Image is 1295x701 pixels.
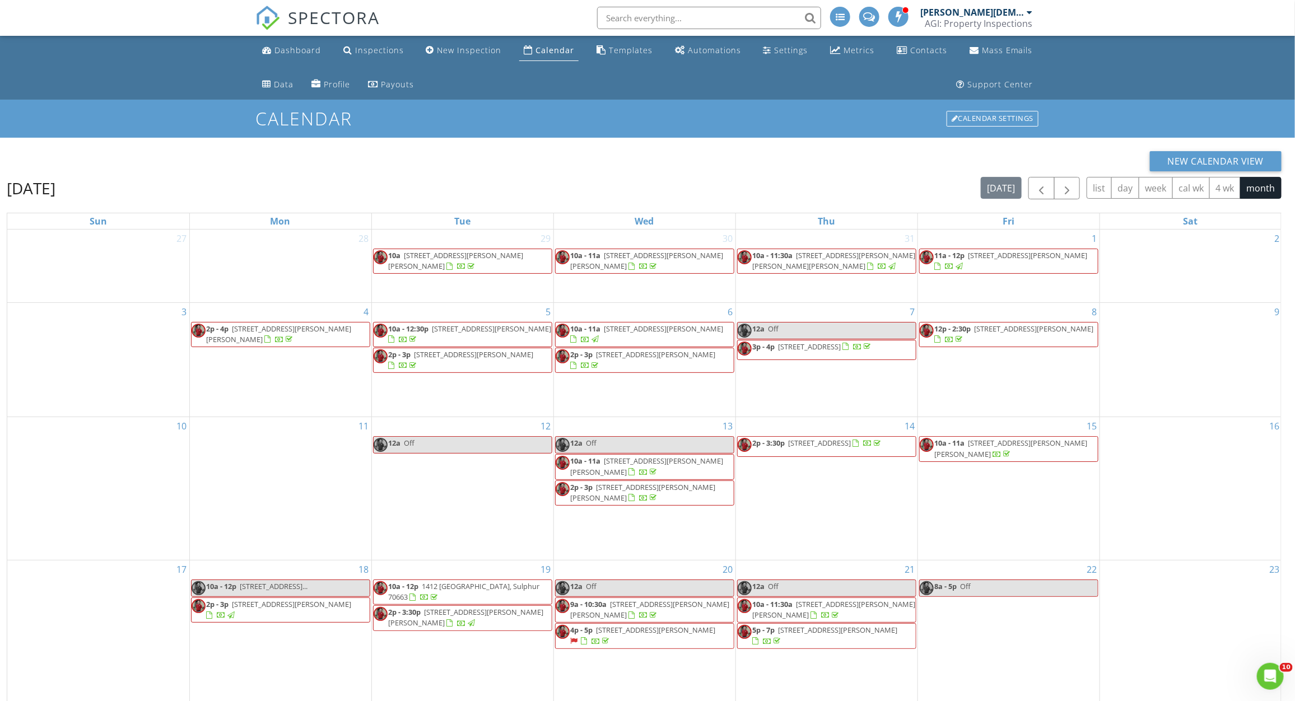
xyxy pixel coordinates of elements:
span: 10a - 12p [389,581,419,591]
a: 10a - 11a [STREET_ADDRESS][PERSON_NAME][PERSON_NAME] [571,250,724,271]
a: Calendar [519,40,579,61]
a: Payouts [364,74,418,95]
a: Go to August 19, 2025 [539,560,553,578]
a: 10a - 11a [STREET_ADDRESS][PERSON_NAME][PERSON_NAME] [919,436,1098,461]
img: 34f726baaf9a45b28f7d7045e95f4aca.jpeg [738,438,752,452]
a: Go to August 13, 2025 [721,417,735,435]
a: 10a - 12p 1412 [GEOGRAPHIC_DATA], Sulphur 70663 [389,581,540,602]
a: 10a - 11a [STREET_ADDRESS][PERSON_NAME][PERSON_NAME] [555,249,734,274]
a: 3p - 4p [STREET_ADDRESS] [753,342,873,352]
a: 2p - 3p [STREET_ADDRESS][PERSON_NAME] [373,348,552,373]
button: cal wk [1172,177,1210,199]
img: 34f726baaf9a45b28f7d7045e95f4aca.jpeg [374,438,388,452]
a: 11a - 12p [STREET_ADDRESS][PERSON_NAME] [919,249,1098,274]
a: 2p - 3:30p [STREET_ADDRESS][PERSON_NAME][PERSON_NAME] [389,607,544,628]
img: 34f726baaf9a45b28f7d7045e95f4aca.jpeg [738,599,752,613]
a: Contacts [892,40,952,61]
span: [STREET_ADDRESS][PERSON_NAME][PERSON_NAME] [753,599,916,620]
span: Off [961,581,971,591]
td: Go to August 4, 2025 [189,302,371,417]
span: [STREET_ADDRESS][PERSON_NAME][PERSON_NAME] [207,324,352,344]
span: 2p - 3p [389,349,411,359]
div: Payouts [381,79,414,90]
a: Settings [759,40,813,61]
img: The Best Home Inspection Software - Spectora [255,6,280,30]
span: [STREET_ADDRESS][PERSON_NAME] [432,324,552,334]
a: 10a - 11:30a [STREET_ADDRESS][PERSON_NAME][PERSON_NAME] [753,599,916,620]
img: 34f726baaf9a45b28f7d7045e95f4aca.jpeg [374,607,388,621]
span: 10a - 11:30a [753,599,793,609]
td: Go to August 11, 2025 [189,417,371,560]
span: 5p - 7p [753,625,775,635]
img: 34f726baaf9a45b28f7d7045e95f4aca.jpeg [920,250,934,264]
a: Saturday [1181,213,1200,229]
div: Calendar [535,45,574,55]
img: 34f726baaf9a45b28f7d7045e95f4aca.jpeg [738,342,752,356]
img: 34f726baaf9a45b28f7d7045e95f4aca.jpeg [192,581,206,595]
button: Next month [1054,177,1080,200]
a: Go to August 21, 2025 [903,560,917,578]
td: Go to August 5, 2025 [371,302,553,417]
button: day [1111,177,1139,199]
span: 2p - 3p [571,349,593,359]
div: Contacts [910,45,947,55]
span: 4p - 5p [571,625,593,635]
td: Go to August 14, 2025 [735,417,917,560]
a: 10a [STREET_ADDRESS][PERSON_NAME][PERSON_NAME] [373,249,552,274]
a: Dashboard [258,40,325,61]
div: Support Center [967,79,1033,90]
div: [PERSON_NAME][DEMOGRAPHIC_DATA] [920,7,1024,18]
span: 12a [753,324,765,334]
span: [STREET_ADDRESS]... [240,581,308,591]
a: Go to August 15, 2025 [1085,417,1100,435]
a: 10a - 11a [STREET_ADDRESS][PERSON_NAME] [571,324,724,344]
div: Metrics [844,45,874,55]
span: 12a [571,581,583,591]
a: Automations (Advanced) [670,40,746,61]
img: 34f726baaf9a45b28f7d7045e95f4aca.jpeg [374,349,388,363]
a: Company Profile [307,74,355,95]
a: Wednesday [633,213,656,229]
a: Data [258,74,298,95]
a: Go to August 2, 2025 [1272,230,1282,247]
a: Mass Emails [965,40,1037,61]
a: 9a - 10:30a [STREET_ADDRESS][PERSON_NAME][PERSON_NAME] [555,597,734,623]
span: 2p - 3:30p [753,438,785,448]
a: 3p - 4p [STREET_ADDRESS] [737,340,916,360]
a: 4p - 5p [STREET_ADDRESS][PERSON_NAME] [555,623,734,648]
span: [STREET_ADDRESS][PERSON_NAME] [597,625,716,635]
a: Monday [268,213,293,229]
span: SPECTORA [288,6,380,29]
iframe: Intercom live chat [1257,663,1284,690]
div: AGI: Property Inspections [925,18,1032,29]
div: Inspections [355,45,404,55]
a: 2p - 3:30p [STREET_ADDRESS] [753,438,883,448]
img: 34f726baaf9a45b28f7d7045e95f4aca.jpeg [556,581,570,595]
a: 10a - 11a [STREET_ADDRESS][PERSON_NAME][PERSON_NAME] [571,456,724,476]
td: Go to July 30, 2025 [553,230,735,302]
span: [STREET_ADDRESS][PERSON_NAME][PERSON_NAME] [571,250,724,271]
span: 12a [389,438,401,448]
a: Go to August 17, 2025 [175,560,189,578]
a: 10a - 11a [STREET_ADDRESS][PERSON_NAME][PERSON_NAME] [935,438,1088,459]
img: 34f726baaf9a45b28f7d7045e95f4aca.jpeg [920,581,934,595]
a: SPECTORA [255,15,380,39]
a: Go to August 8, 2025 [1090,303,1100,321]
a: 10a [STREET_ADDRESS][PERSON_NAME][PERSON_NAME] [389,250,524,271]
a: Go to August 12, 2025 [539,417,553,435]
span: 3p - 4p [753,342,775,352]
span: 10a - 12:30p [389,324,429,334]
div: New Inspection [437,45,502,55]
div: Calendar Settings [947,111,1038,127]
span: [STREET_ADDRESS][PERSON_NAME] [975,324,1094,334]
img: 34f726baaf9a45b28f7d7045e95f4aca.jpeg [920,324,934,338]
a: 10a - 11a [STREET_ADDRESS][PERSON_NAME] [555,322,734,347]
td: Go to August 9, 2025 [1100,302,1282,417]
span: [STREET_ADDRESS][PERSON_NAME][PERSON_NAME] [389,607,544,628]
img: 34f726baaf9a45b28f7d7045e95f4aca.jpeg [920,438,934,452]
td: Go to August 3, 2025 [7,302,189,417]
span: [STREET_ADDRESS][PERSON_NAME][PERSON_NAME] [571,599,730,620]
button: month [1240,177,1282,199]
span: 8a - 5p [935,581,957,591]
span: 2p - 3p [207,599,229,609]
